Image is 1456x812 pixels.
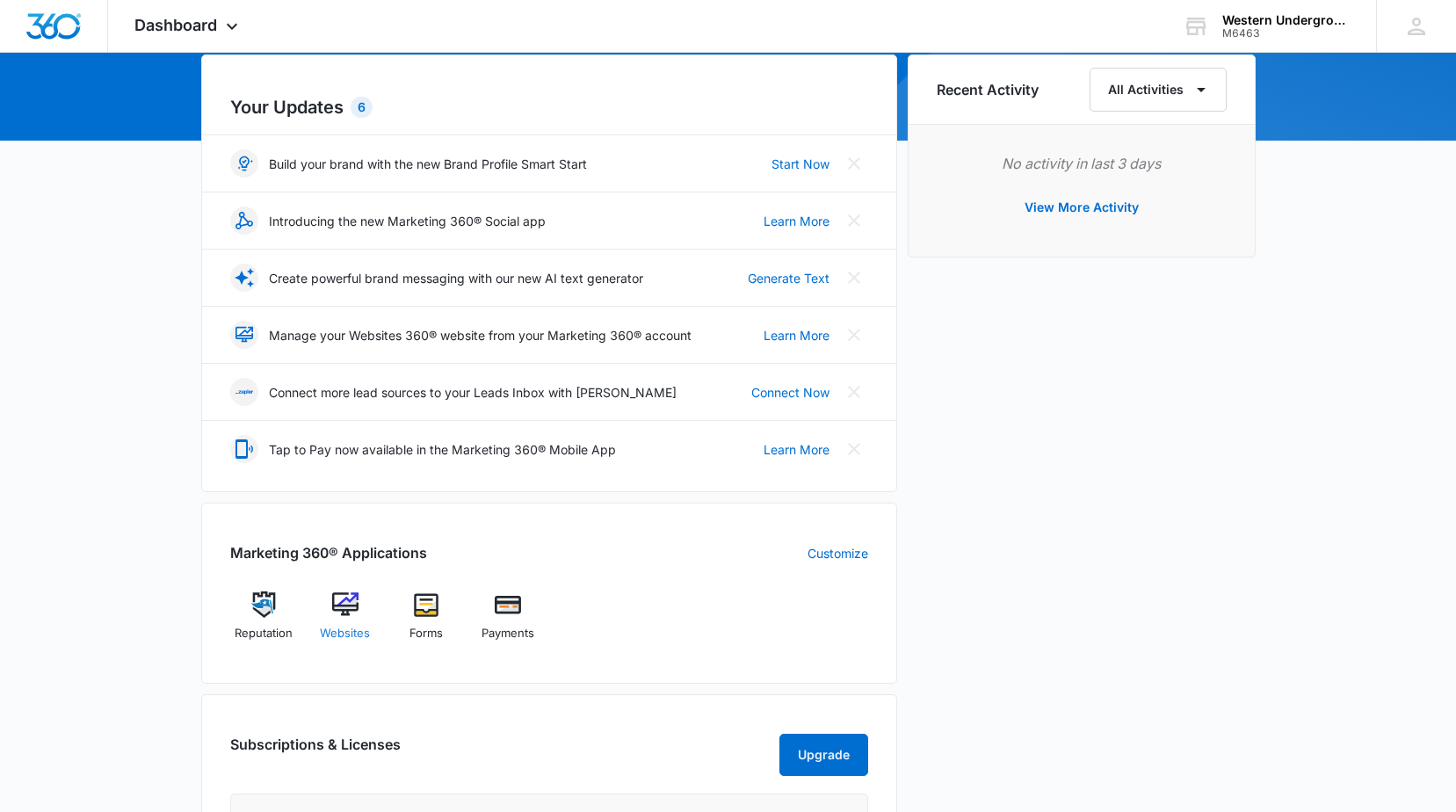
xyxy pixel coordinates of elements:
[751,383,829,402] a: Connect Now
[764,440,829,459] a: Learn More
[230,734,401,769] h2: Subscriptions & Licenses
[393,591,460,655] a: Forms
[764,326,829,344] a: Learn More
[269,326,692,344] p: Manage your Websites 360® website from your Marketing 360® account
[482,625,534,642] span: Payments
[840,149,868,178] button: Close
[764,212,829,230] a: Learn More
[230,591,298,655] a: Reputation
[808,544,868,562] a: Customize
[840,321,868,349] button: Close
[840,435,868,463] button: Close
[409,625,443,642] span: Forms
[351,97,373,118] div: 6
[269,269,643,287] p: Create powerful brand messaging with our new AI text generator
[269,383,677,402] p: Connect more lead sources to your Leads Inbox with [PERSON_NAME]
[840,378,868,406] button: Close
[937,153,1227,174] p: No activity in last 3 days
[134,16,217,34] span: Dashboard
[269,155,587,173] p: Build your brand with the new Brand Profile Smart Start
[771,155,829,173] a: Start Now
[320,625,370,642] span: Websites
[474,591,542,655] a: Payments
[235,625,293,642] span: Reputation
[840,264,868,292] button: Close
[937,79,1039,100] h6: Recent Activity
[269,212,546,230] p: Introducing the new Marketing 360® Social app
[840,207,868,235] button: Close
[779,734,868,776] button: Upgrade
[1222,13,1351,27] div: account name
[269,440,616,459] p: Tap to Pay now available in the Marketing 360® Mobile App
[1007,186,1156,228] button: View More Activity
[748,269,829,287] a: Generate Text
[1090,68,1227,112] button: All Activities
[311,591,379,655] a: Websites
[1222,27,1351,40] div: account id
[230,94,868,120] h2: Your Updates
[230,542,427,563] h2: Marketing 360® Applications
